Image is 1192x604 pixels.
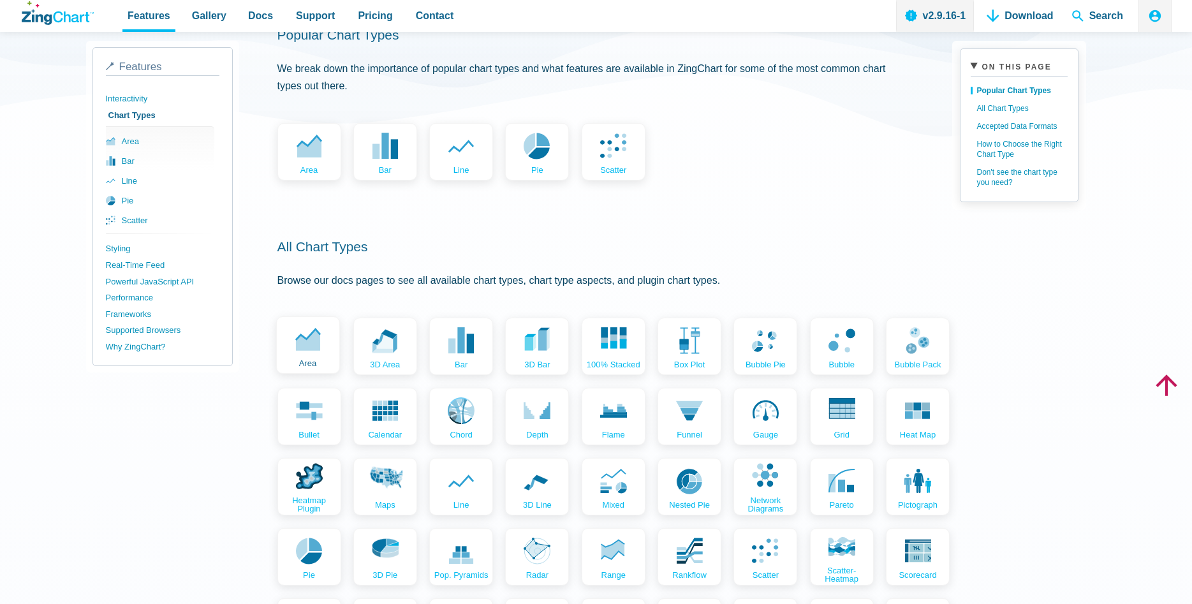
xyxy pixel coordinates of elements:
span: calendar [368,431,402,439]
span: area [300,166,318,174]
span: pie [303,571,315,579]
a: line [106,171,214,191]
span: Pricing [358,7,392,24]
a: area [277,123,341,180]
a: 100% Stacked [582,318,645,375]
span: radar [526,571,548,579]
a: scatter [582,123,645,180]
a: nested pie [658,458,721,515]
a: Interactivity [106,91,219,107]
span: pictograph [898,501,938,509]
summary: On This Page [971,59,1068,77]
a: scatter [106,210,214,230]
a: Popular Chart Types [971,82,1068,99]
span: 3D line [523,501,552,509]
a: Features [106,61,219,76]
span: Features [119,61,162,73]
a: All Chart Types [971,99,1068,117]
span: maps [375,501,395,509]
span: Heatmap Plugin [281,496,338,513]
a: pie [505,123,569,180]
a: Network Diagrams [733,458,797,515]
p: Browse our docs pages to see all available chart types, chart type aspects, and plugin chart types. [277,272,894,289]
span: range [601,571,626,579]
a: Heat map [886,388,950,445]
span: Heat map [900,431,936,439]
a: Powerful JavaScript API [106,274,219,290]
span: Docs [248,7,273,24]
a: Styling [106,240,219,257]
span: Features [128,7,170,24]
a: Real-Time Feed [106,257,219,274]
span: Support [296,7,335,24]
span: nested pie [669,501,710,509]
span: bubble pack [895,360,941,369]
a: flame [582,388,645,445]
span: grid [834,431,850,439]
a: rankflow [658,528,721,586]
a: Heatmap Plugin [277,458,341,515]
span: pie [531,166,543,174]
a: area [276,316,340,374]
span: pop. pyramids [434,571,489,579]
a: pie [106,191,214,210]
span: gauge [753,431,778,439]
span: bubble pie [746,360,786,369]
span: 3D bar [524,360,550,369]
a: 3D area [353,318,417,375]
span: scatter [753,571,779,579]
a: depth [505,388,569,445]
a: bar [429,318,493,375]
span: box plot [674,360,705,369]
a: bubble [810,318,874,375]
a: radar [505,528,569,586]
a: pie [277,528,341,586]
span: bar [455,360,467,369]
a: Frameworks [106,306,219,323]
a: Chart Types [106,107,219,124]
a: scatter-heatmap [810,528,874,586]
span: scatter-heatmap [813,566,871,583]
span: depth [526,431,548,439]
a: scorecard [886,528,950,586]
a: ZingChart Logo. Click to return to the homepage [22,1,94,25]
a: line [429,123,493,180]
p: We break down the importance of popular chart types and what features are available in ZingChart ... [277,60,894,94]
a: bubble pie [733,318,797,375]
a: pop. pyramids [429,528,493,586]
span: 3D pie [372,571,397,579]
a: scatter [733,528,797,586]
span: 100% Stacked [587,360,640,369]
a: Popular Chart Types [277,27,399,42]
span: chord [450,431,472,439]
a: Don't see the chart type you need? [971,163,1068,191]
a: bar [353,123,417,180]
span: bullet [298,431,320,439]
span: Network Diagrams [737,496,794,513]
a: range [582,528,645,586]
a: All Chart Types [277,239,368,254]
a: bar [106,151,214,171]
a: area [106,131,214,151]
span: scatter [600,166,626,174]
a: chord [429,388,493,445]
a: 3D bar [505,318,569,375]
span: pareto [830,501,854,509]
a: grid [810,388,874,445]
a: bubble pack [886,318,950,375]
span: rankflow [672,571,706,579]
a: gauge [733,388,797,445]
a: box plot [658,318,721,375]
span: flame [602,431,625,439]
span: area [299,359,316,367]
a: bullet [277,388,341,445]
a: maps [353,458,417,515]
a: Accepted Data Formats [971,117,1068,135]
a: How to Choose the Right Chart Type [971,135,1068,163]
span: funnel [677,431,702,439]
span: mixed [602,501,624,509]
a: Performance [106,290,219,306]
